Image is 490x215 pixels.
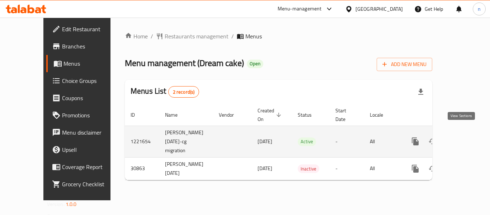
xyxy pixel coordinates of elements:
[407,133,424,150] button: more
[151,32,153,41] li: /
[165,111,187,119] span: Name
[159,126,213,157] td: [PERSON_NAME] [DATE]-cg migration
[165,32,228,41] span: Restaurants management
[412,83,429,101] div: Export file
[125,55,244,71] span: Menu management ( Dream cake )
[424,160,441,177] button: Change Status
[355,5,403,13] div: [GEOGRAPHIC_DATA]
[125,104,481,180] table: enhanced table
[46,141,125,158] a: Upsell
[62,128,119,137] span: Menu disclaimer
[168,86,199,98] div: Total records count
[46,20,125,38] a: Edit Restaurant
[156,32,228,41] a: Restaurants management
[382,60,427,69] span: Add New Menu
[278,5,322,13] div: Menu-management
[258,164,272,173] span: [DATE]
[46,72,125,89] a: Choice Groups
[131,86,199,98] h2: Menus List
[46,158,125,176] a: Coverage Report
[62,180,119,188] span: Grocery Checklist
[245,32,262,41] span: Menus
[62,145,119,154] span: Upsell
[407,160,424,177] button: more
[298,165,319,173] span: Inactive
[169,89,199,95] span: 2 record(s)
[46,55,125,72] a: Menus
[47,200,65,209] span: Version:
[377,58,432,71] button: Add New Menu
[258,106,283,123] span: Created On
[62,76,119,85] span: Choice Groups
[364,126,401,157] td: All
[62,42,119,51] span: Branches
[298,111,321,119] span: Status
[258,137,272,146] span: [DATE]
[46,107,125,124] a: Promotions
[46,124,125,141] a: Menu disclaimer
[62,94,119,102] span: Coupons
[125,126,159,157] td: 1221654
[370,111,392,119] span: Locale
[335,106,355,123] span: Start Date
[125,32,432,41] nav: breadcrumb
[247,61,263,67] span: Open
[298,164,319,173] div: Inactive
[125,32,148,41] a: Home
[46,176,125,193] a: Grocery Checklist
[298,137,316,146] span: Active
[46,89,125,107] a: Coupons
[63,59,119,68] span: Menus
[131,111,144,119] span: ID
[219,111,243,119] span: Vendor
[62,111,119,120] span: Promotions
[46,38,125,55] a: Branches
[231,32,234,41] li: /
[424,133,441,150] button: Change Status
[364,157,401,180] td: All
[330,157,364,180] td: -
[159,157,213,180] td: [PERSON_NAME] [DATE]
[401,104,481,126] th: Actions
[330,126,364,157] td: -
[125,157,159,180] td: 30863
[478,5,481,13] span: n
[247,60,263,68] div: Open
[66,200,77,209] span: 1.0.0
[62,163,119,171] span: Coverage Report
[62,25,119,33] span: Edit Restaurant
